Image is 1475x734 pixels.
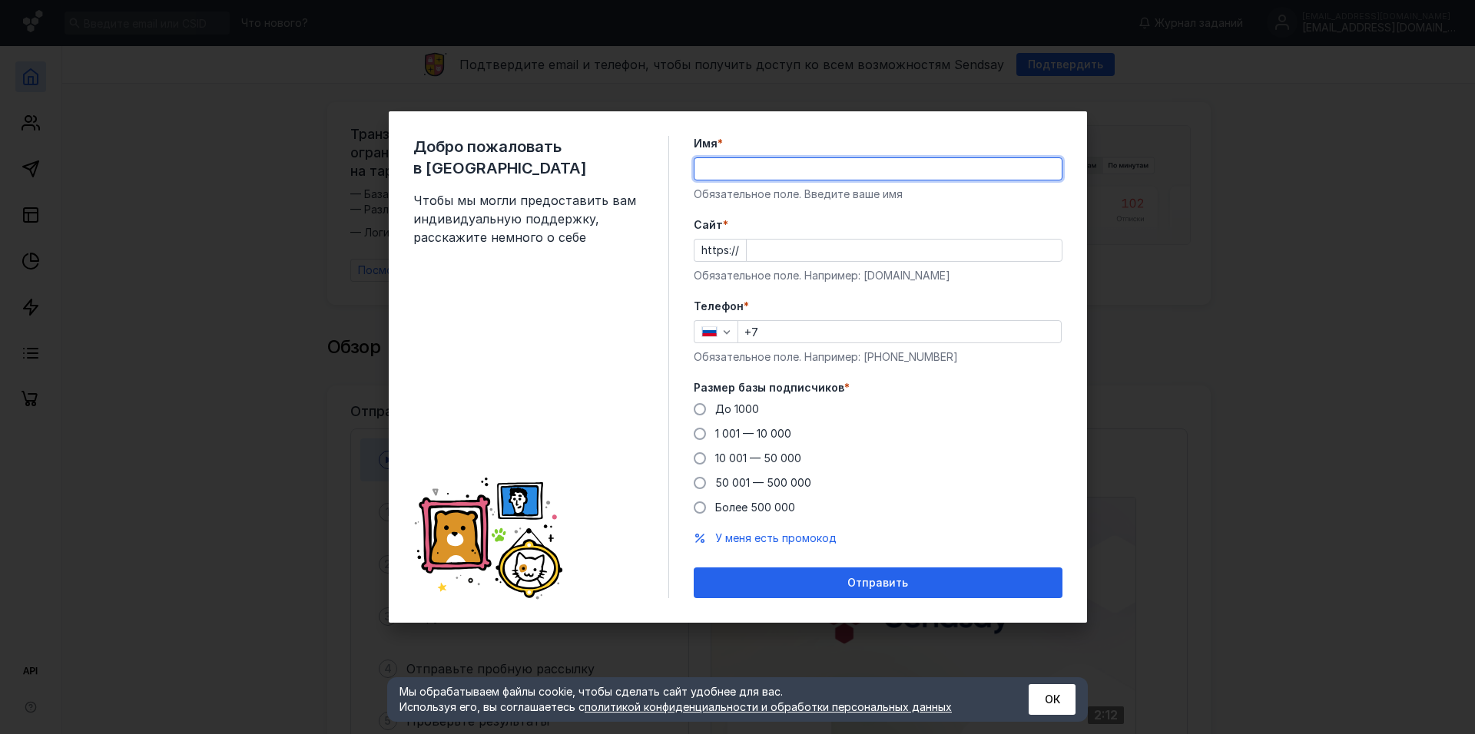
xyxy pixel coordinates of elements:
[1029,684,1076,715] button: ОК
[694,187,1062,202] div: Обязательное поле. Введите ваше имя
[715,402,759,415] span: До 1000
[694,268,1062,283] div: Обязательное поле. Например: [DOMAIN_NAME]
[715,451,801,465] span: 10 001 — 50 000
[715,427,791,440] span: 1 001 — 10 000
[413,136,644,179] span: Добро пожаловать в [GEOGRAPHIC_DATA]
[715,531,837,544] span: У меня есть промокод
[715,531,837,546] button: У меня есть промокод
[694,217,723,233] span: Cайт
[694,349,1062,365] div: Обязательное поле. Например: [PHONE_NUMBER]
[715,501,795,514] span: Более 500 000
[847,577,908,590] span: Отправить
[694,136,718,151] span: Имя
[715,476,811,489] span: 50 001 — 500 000
[694,299,744,314] span: Телефон
[694,567,1062,598] button: Отправить
[399,684,991,715] div: Мы обрабатываем файлы cookie, чтобы сделать сайт удобнее для вас. Используя его, вы соглашаетесь c
[413,191,644,246] span: Чтобы мы могли предоставить вам индивидуальную поддержку, расскажите немного о себе
[585,700,952,713] a: политикой конфиденциальности и обработки персональных данных
[694,380,844,395] span: Размер базы подписчиков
